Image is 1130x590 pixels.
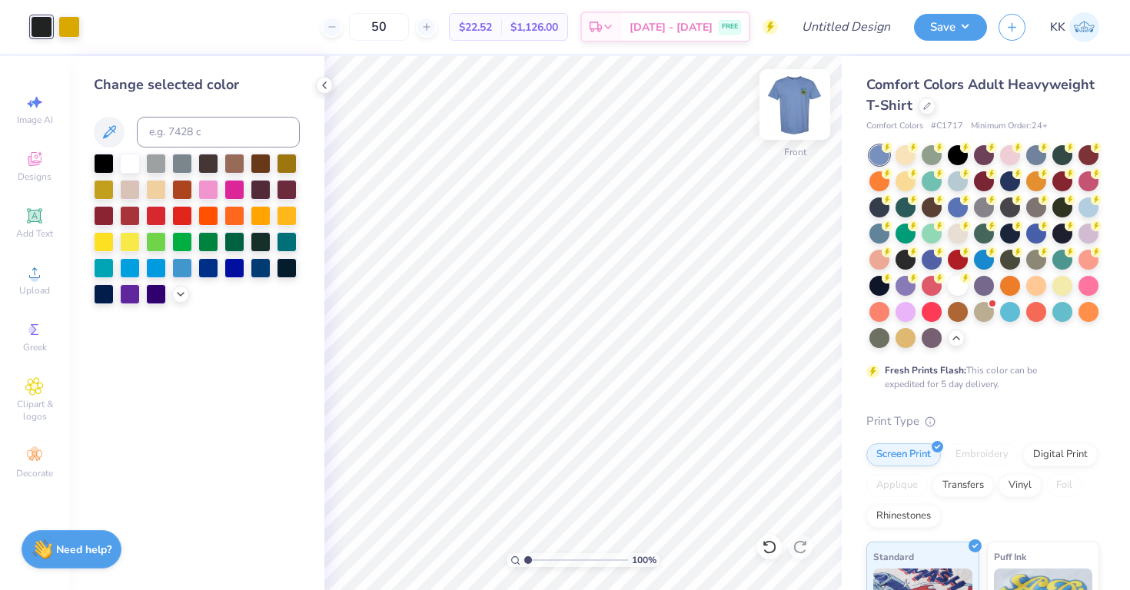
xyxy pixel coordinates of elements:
[510,19,558,35] span: $1,126.00
[914,14,987,41] button: Save
[866,120,923,133] span: Comfort Colors
[632,553,656,567] span: 100 %
[789,12,902,42] input: Untitled Design
[137,117,300,147] input: e.g. 7428 c
[1069,12,1099,42] img: Katie Kelly
[1050,12,1099,42] a: KK
[999,474,1042,497] div: Vinyl
[866,75,1095,114] span: Comfort Colors Adult Heavyweight T-Shirt
[630,19,713,35] span: [DATE] - [DATE]
[94,75,300,95] div: Change selected color
[459,19,492,35] span: $22.52
[931,120,963,133] span: # C1717
[866,413,1099,430] div: Print Type
[885,363,1074,391] div: This color can be expedited for 5 day delivery.
[1050,18,1065,36] span: KK
[56,542,111,557] strong: Need help?
[23,341,47,353] span: Greek
[16,467,53,479] span: Decorate
[349,13,409,41] input: – –
[866,505,941,528] div: Rhinestones
[1046,474,1082,497] div: Foil
[994,549,1026,565] span: Puff Ink
[16,227,53,240] span: Add Text
[18,171,52,183] span: Designs
[764,74,826,135] img: Front
[17,114,53,126] span: Image AI
[971,120,1048,133] span: Minimum Order: 24 +
[722,22,738,32] span: FREE
[8,398,61,423] span: Clipart & logos
[885,364,966,376] strong: Fresh Prints Flash:
[1023,443,1098,466] div: Digital Print
[866,474,928,497] div: Applique
[19,284,50,297] span: Upload
[784,145,806,159] div: Front
[932,474,994,497] div: Transfers
[866,443,941,466] div: Screen Print
[946,443,1019,466] div: Embroidery
[873,549,914,565] span: Standard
